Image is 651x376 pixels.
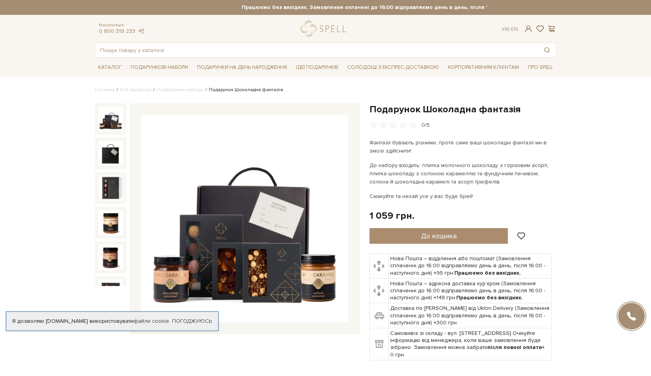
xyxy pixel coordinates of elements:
a: Подарункові набори [157,87,203,93]
a: telegram [137,28,145,34]
img: Подарунок Шоколадна фантазія [98,106,123,131]
img: Подарунок Шоколадна фантазія [98,141,123,166]
a: logo [301,21,350,37]
h1: Подарунок Шоколадна фантазія [369,103,556,115]
span: | [508,26,509,32]
img: Подарунок Шоколадна фантазія [98,279,123,304]
a: Головна [95,87,115,93]
a: Вся продукція [120,87,151,93]
b: після повної оплати [488,344,542,351]
p: Фантазії бувають різними, проте саме ваші шоколадні фантазії ми в змозі здійснити! [369,139,553,155]
button: До кошика [369,228,508,244]
span: Консультація: [99,23,145,28]
li: Подарунок Шоколадна фантазія [203,86,283,94]
img: Подарунок Шоколадна фантазія [141,115,348,322]
b: Працюємо без вихідних. [454,270,521,276]
a: Корпоративним клієнтам [445,61,522,74]
td: Нова Пошта – відділення або поштомат (Замовлення сплаченні до 16:00 відправляємо день в день, піс... [389,254,552,279]
div: 1 059 грн. [369,210,414,222]
b: Працюємо без вихідних. [456,294,523,301]
td: Нова Пошта – адресна доставка кур'єром (Замовлення сплаченні до 16:00 відправляємо день в день, п... [389,278,552,303]
strong: Працюємо без вихідних. Замовлення оплачені до 16:00 відправляємо день в день, після 16:00 - насту... [164,4,626,11]
div: Я дозволяю [DOMAIN_NAME] використовувати [6,318,218,325]
p: До набору входить: плитка молочного шоколаду з горіховим асорті, плитка шоколаду з солоною караме... [369,161,553,186]
a: 0 800 319 233 [99,28,135,34]
p: Смакуйте та нехай усе у вас буде Spell! [369,192,553,200]
span: До кошика [421,232,457,240]
div: 0/5 [421,122,430,129]
span: Подарунки на День народження [194,61,290,74]
span: Про Spell [525,61,556,74]
a: Погоджуюсь [172,318,212,325]
td: Самовивіз зі складу - вул. [STREET_ADDRESS] Очікуйте інформацію від менеджера, коли ваше замовлен... [389,328,552,360]
button: Пошук товару у каталозі [538,43,556,57]
div: Ук [502,26,518,33]
img: Подарунок Шоколадна фантазія [98,245,123,270]
img: Подарунок Шоколадна фантазія [98,210,123,235]
img: Подарунок Шоколадна фантазія [98,175,123,200]
a: файли cookie [134,318,169,324]
span: Подарункові набори [127,61,191,74]
a: Солодощі з експрес-доставкою [344,61,442,74]
a: En [511,26,518,32]
span: Ідеї подарунків [293,61,341,74]
span: Каталог [95,61,125,74]
td: Доставка по [PERSON_NAME] від Uklon Delivery (Замовлення сплаченні до 16:00 відправляємо день в д... [389,303,552,328]
input: Пошук товару у каталозі [95,43,538,57]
